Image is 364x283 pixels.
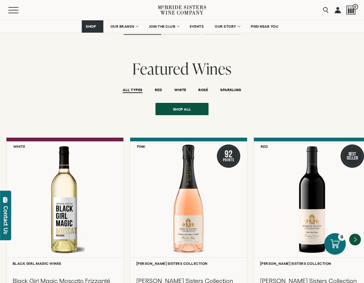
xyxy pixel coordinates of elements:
[110,24,134,29] span: OUR BRANDS
[163,34,201,35] li: Page dot 2
[132,58,189,79] span: Featured
[349,234,361,245] button: Next
[198,88,208,93] button: ROSÉ
[155,88,162,93] button: RED
[145,20,183,33] a: JOIN THE CLUB
[211,20,244,33] a: OUR STORY
[155,103,209,115] a: Shop all
[353,4,358,10] span: 0
[149,24,176,29] span: JOIN THE CLUB
[123,88,142,93] button: ALL TYPES
[186,20,208,33] a: EVENTS
[3,206,9,234] div: Contact Us
[220,88,241,93] button: SPARKLING
[137,144,146,148] h6: Pink
[86,24,96,29] span: SHOP
[251,24,279,29] span: FIND NEAR YOU
[13,144,25,148] h6: White
[192,58,232,79] span: Wines
[261,144,268,148] h6: Red
[124,34,161,35] li: Page dot 1
[190,24,204,29] span: EVENTS
[8,7,31,13] button: Mobile Menu Trigger
[338,233,346,241] div: 0
[215,24,236,29] span: OUR STORY
[203,34,240,35] li: Page dot 3
[13,261,117,265] h6: Black Girl Magic Wines
[136,261,241,265] h6: [PERSON_NAME] Sisters Collection
[174,88,186,93] button: WHITE
[106,20,142,33] a: OUR BRANDS
[82,20,103,33] a: SHOP
[247,20,283,33] a: FIND NEAR YOU
[162,103,202,115] span: Shop all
